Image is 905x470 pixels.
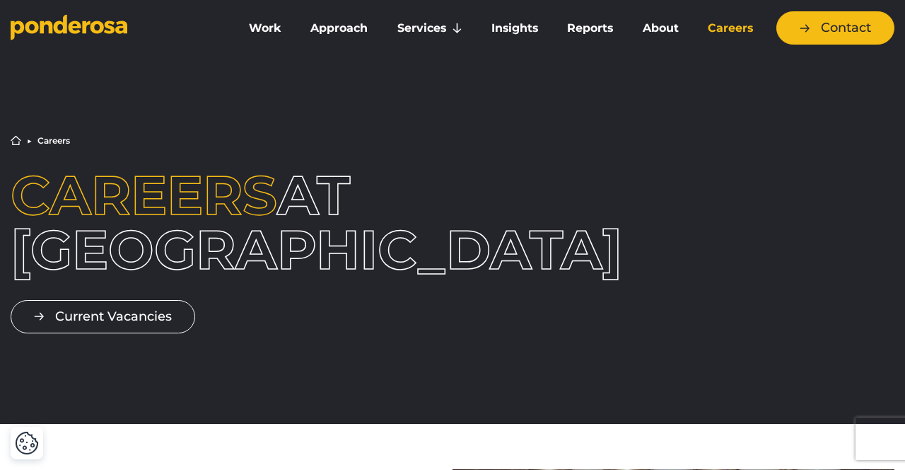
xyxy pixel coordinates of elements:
li: Careers [37,137,70,145]
li: ▶︎ [27,137,32,145]
a: Home [11,135,21,146]
a: Work [237,13,293,43]
a: Go to homepage [11,14,216,42]
a: Reports [556,13,625,43]
a: Current Vacancies [11,300,195,333]
a: About [631,13,690,43]
a: Approach [298,13,379,43]
a: Contact [776,11,894,45]
span: Careers [11,162,277,228]
a: Services [385,13,474,43]
h1: at [GEOGRAPHIC_DATA] [11,168,366,277]
a: Careers [696,13,765,43]
a: Insights [479,13,549,43]
img: Revisit consent button [15,431,39,455]
button: Cookie Settings [15,431,39,455]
